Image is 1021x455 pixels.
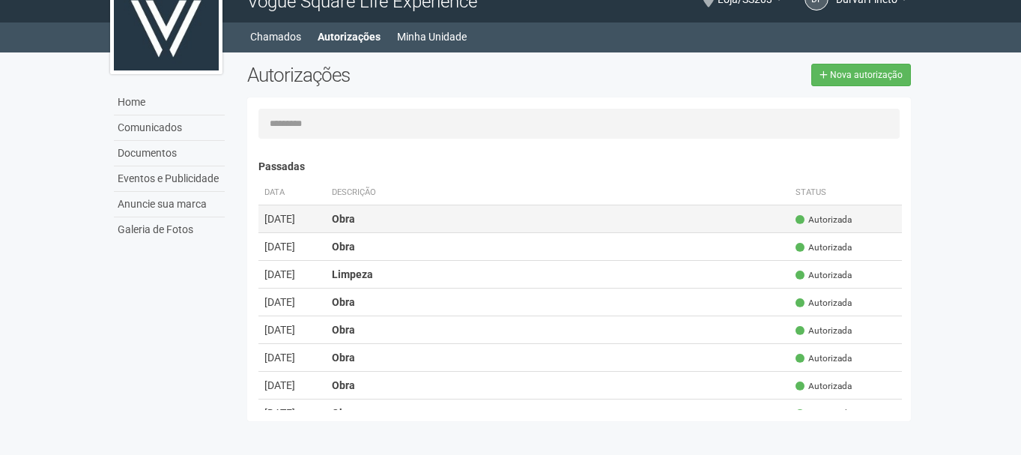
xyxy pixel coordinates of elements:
span: Autorizada [796,325,852,337]
span: Autorizada [796,241,852,254]
a: Eventos e Publicidade [114,166,225,192]
a: Autorizações [318,26,381,47]
div: [DATE] [264,350,320,365]
div: [DATE] [264,378,320,393]
strong: Obra [332,296,355,308]
div: [DATE] [264,239,320,254]
div: [DATE] [264,322,320,337]
div: [DATE] [264,295,320,310]
a: Chamados [250,26,301,47]
th: Data [258,181,326,205]
a: Comunicados [114,115,225,141]
a: Minha Unidade [397,26,467,47]
div: [DATE] [264,267,320,282]
a: Home [114,90,225,115]
span: Autorizada [796,380,852,393]
a: Documentos [114,141,225,166]
strong: Obra [332,241,355,253]
strong: Obra [332,213,355,225]
strong: Obra [332,324,355,336]
div: [DATE] [264,211,320,226]
span: Autorizada [796,214,852,226]
span: Autorizada [796,352,852,365]
a: Nova autorização [811,64,911,86]
span: Nova autorização [830,70,903,80]
a: Galeria de Fotos [114,217,225,242]
h4: Passadas [258,161,903,172]
strong: Obra [332,352,355,364]
h2: Autorizações [247,64,568,86]
div: [DATE] [264,406,320,421]
span: Autorizada [796,269,852,282]
th: Descrição [326,181,790,205]
strong: Obra [332,407,355,419]
a: Anuncie sua marca [114,192,225,217]
span: Autorizada [796,408,852,421]
strong: Limpeza [332,268,373,280]
span: Autorizada [796,297,852,310]
strong: Obra [332,379,355,391]
th: Status [790,181,902,205]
